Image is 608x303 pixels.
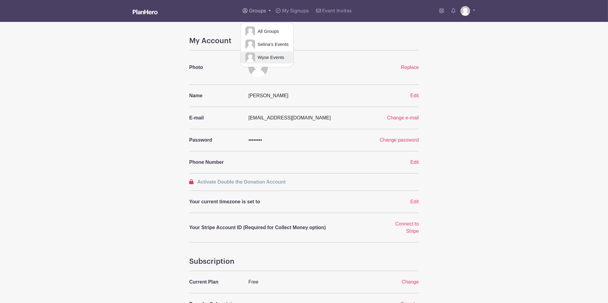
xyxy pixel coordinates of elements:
[245,114,363,122] div: [EMAIL_ADDRESS][DOMAIN_NAME]
[460,6,470,16] img: default-ce2991bfa6775e67f084385cd625a349d9dcbb7a52a09fb2fda1e96e2d18dcdb.png
[410,160,419,165] a: Edit
[245,53,255,62] img: default-ce2991bfa6775e67f084385cd625a349d9dcbb7a52a09fb2fda1e96e2d18dcdb.png
[282,9,309,13] span: My Signups
[189,114,241,122] p: E-mail
[189,198,379,205] p: Your current timezone is set to
[255,54,284,61] span: Wyse Events
[189,36,419,45] h4: My Account
[402,279,419,284] a: Change
[245,278,383,286] div: Free
[245,40,255,49] img: default-ce2991bfa6775e67f084385cd625a349d9dcbb7a52a09fb2fda1e96e2d18dcdb.png
[255,28,279,35] span: All Groups
[189,64,241,71] p: Photo
[322,9,352,13] span: Event Invites
[197,179,285,184] span: Activate Double the Donation Account
[189,278,241,286] p: Current Plan
[189,136,241,144] p: Password
[248,58,268,77] img: default-ce2991bfa6775e67f084385cd625a349d9dcbb7a52a09fb2fda1e96e2d18dcdb.png
[401,65,419,70] a: Replace
[245,92,383,99] div: [PERSON_NAME]
[410,199,419,204] a: Edit
[133,9,158,14] img: logo_white-6c42ec7e38ccf1d336a20a19083b03d10ae64f83f12c07503d8b9e83406b4c7d.svg
[240,22,294,67] div: Groups
[255,41,289,48] span: Selina's Events
[189,92,241,99] p: Name
[245,26,255,36] img: default-ce2991bfa6775e67f084385cd625a349d9dcbb7a52a09fb2fda1e96e2d18dcdb.png
[241,25,293,37] a: All Groups
[249,9,266,13] span: Groups
[189,159,241,166] p: Phone Number
[395,221,419,234] a: Connect to Stripe
[248,137,262,143] span: ••••••••
[241,51,293,64] a: Wyse Events
[387,115,419,120] a: Change e-mail
[189,224,379,231] p: Your Stripe Account ID (Required for Collect Money option)
[189,257,419,266] h4: Subscription
[241,38,293,50] a: Selina's Events
[410,93,419,98] a: Edit
[380,137,419,143] a: Change password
